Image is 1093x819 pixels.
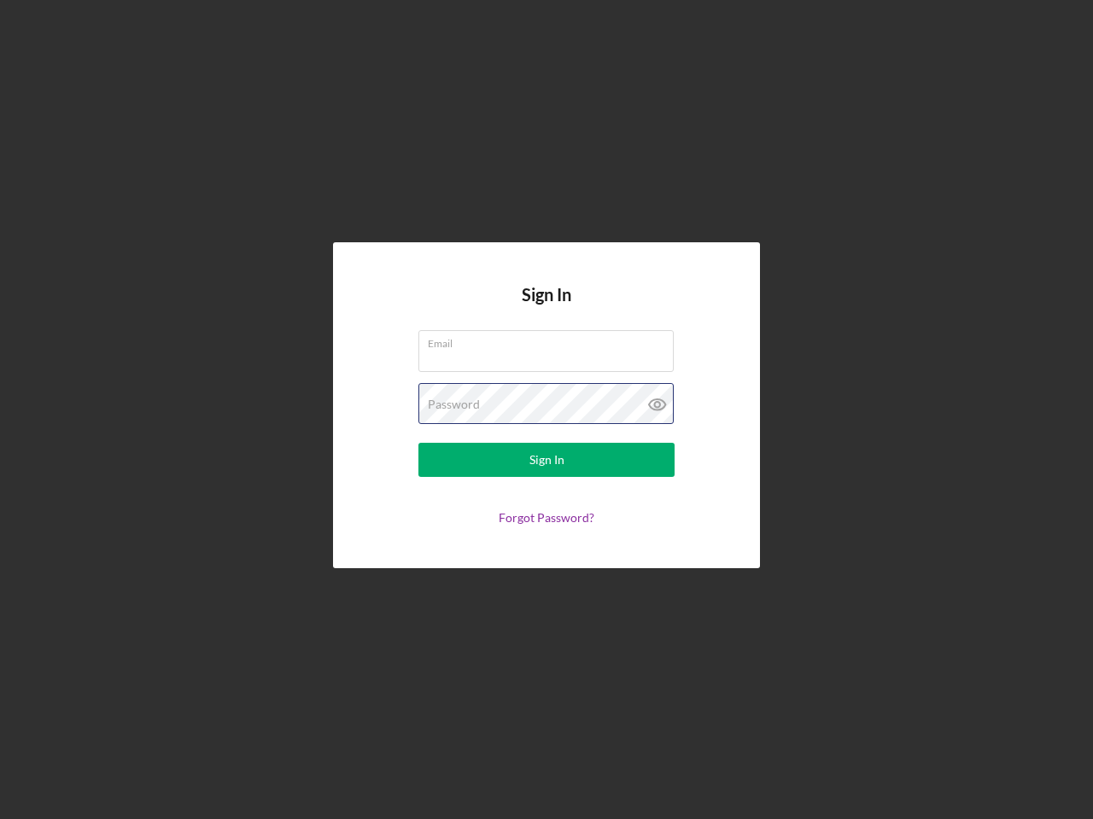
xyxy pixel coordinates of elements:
[418,443,675,477] button: Sign In
[428,331,674,350] label: Email
[529,443,564,477] div: Sign In
[499,510,594,525] a: Forgot Password?
[428,398,480,411] label: Password
[522,285,571,330] h4: Sign In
